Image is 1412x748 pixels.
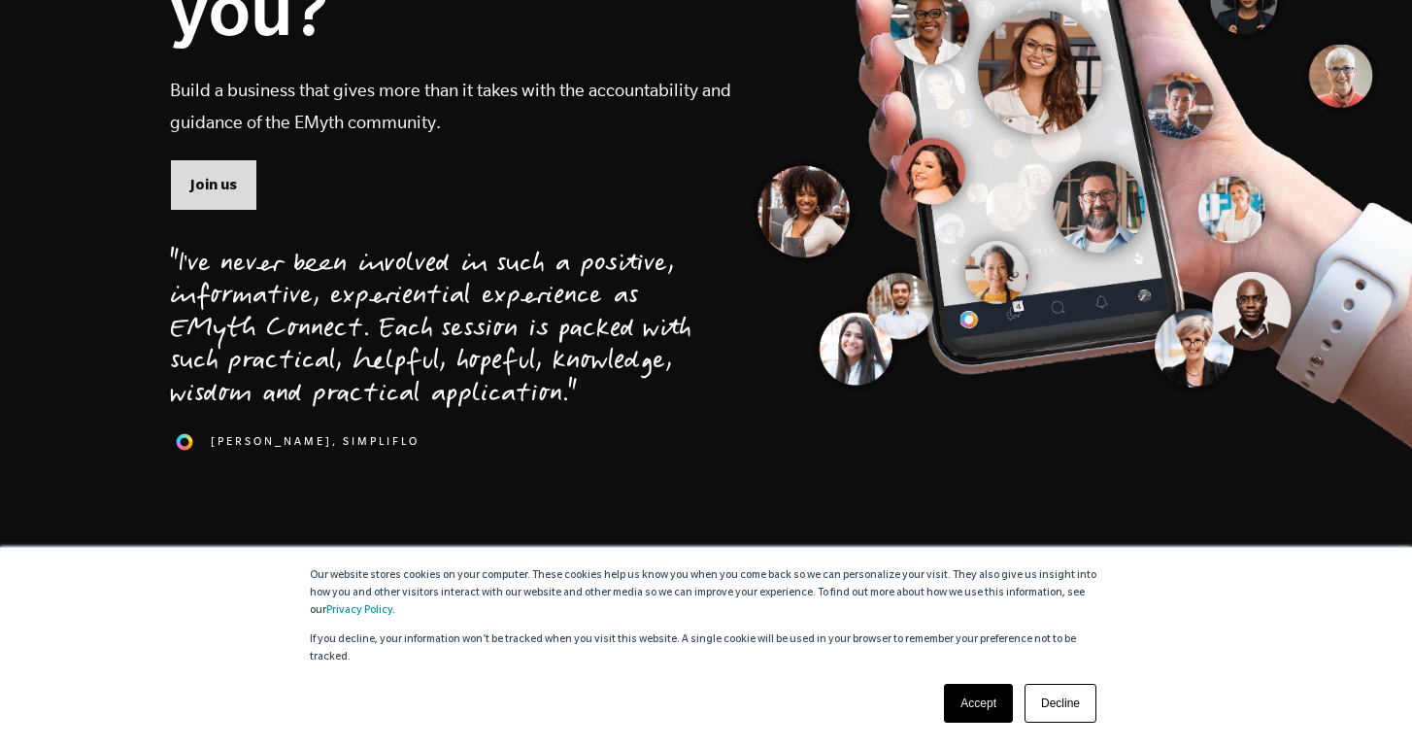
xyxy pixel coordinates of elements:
span: [PERSON_NAME], SimpliFlo [211,433,420,450]
p: If you decline, your information won’t be tracked when you visit this website. A single cookie wi... [310,631,1102,666]
img: 1 [170,427,199,457]
p: Build a business that gives more than it takes with the accountability and guidance of the EMyth ... [170,74,735,138]
span: Join us [190,174,237,195]
a: Join us [170,159,257,210]
a: Privacy Policy [326,605,392,617]
div: "I've never been involved in such a positive, informative, experiential experience as EMyth Conne... [170,250,691,413]
a: Accept [944,684,1013,723]
p: Our website stores cookies on your computer. These cookies help us know you when you come back so... [310,567,1102,620]
a: Decline [1025,684,1096,723]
